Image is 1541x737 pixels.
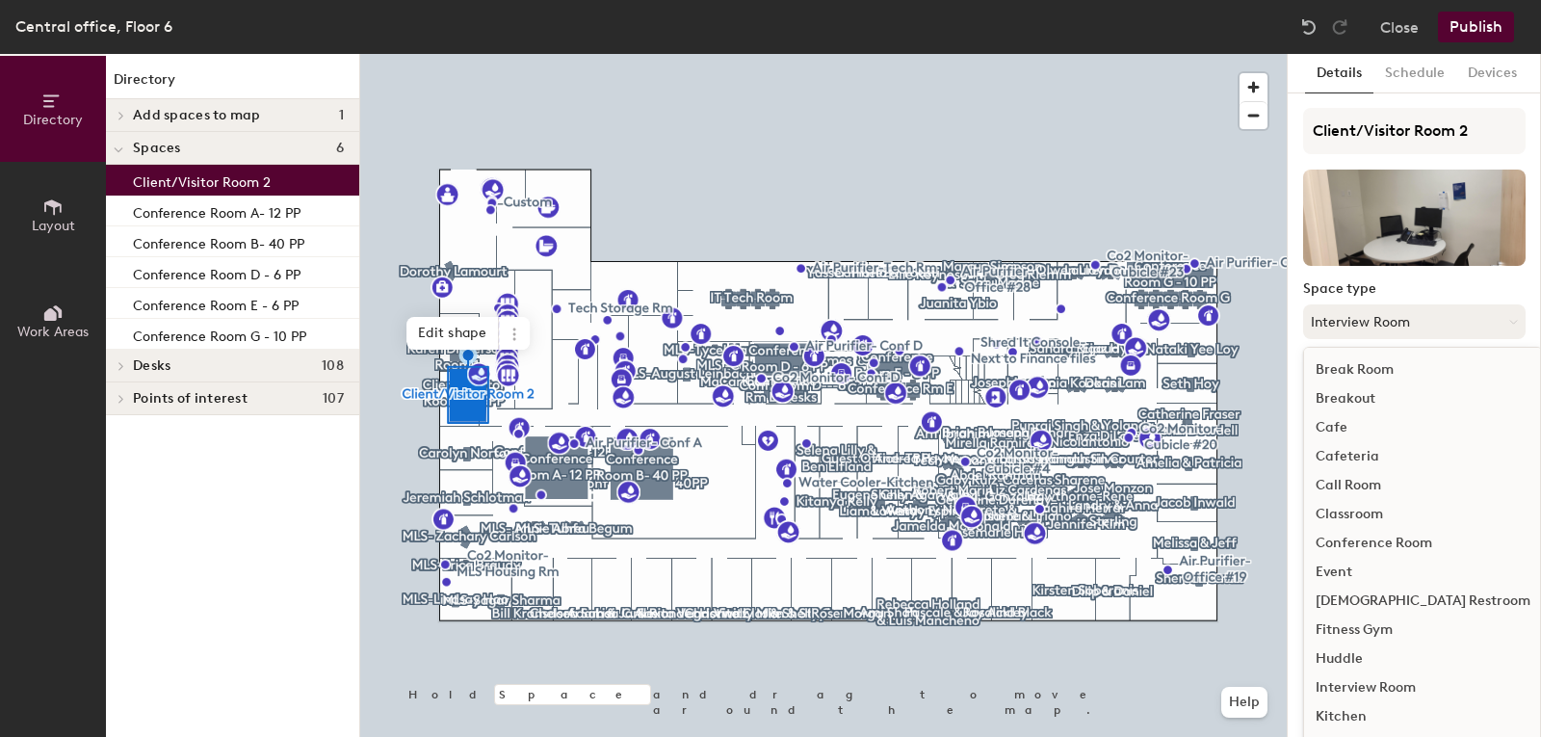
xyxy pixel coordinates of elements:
[133,292,299,314] p: Conference Room E - 6 PP
[133,199,300,222] p: Conference Room A- 12 PP
[32,218,75,234] span: Layout
[1380,12,1419,42] button: Close
[339,108,344,123] span: 1
[133,108,261,123] span: Add spaces to map
[1221,687,1267,718] button: Help
[133,169,271,191] p: Client/Visitor Room 2
[106,69,359,99] h1: Directory
[406,317,499,350] span: Edit shape
[1303,281,1526,297] label: Space type
[133,230,304,252] p: Conference Room B- 40 PP
[1330,17,1349,37] img: Redo
[23,112,83,128] span: Directory
[133,358,170,374] span: Desks
[15,14,172,39] div: Central office, Floor 6
[1373,54,1456,93] button: Schedule
[323,391,344,407] span: 107
[336,141,344,156] span: 6
[133,141,181,156] span: Spaces
[133,323,306,345] p: Conference Room G - 10 PP
[322,358,344,374] span: 108
[133,391,248,407] span: Points of interest
[17,324,89,340] span: Work Areas
[1303,304,1526,339] button: Interview Room
[1303,170,1526,266] img: The space named Client/Visitor Room 2
[133,261,300,283] p: Conference Room D - 6 PP
[1456,54,1528,93] button: Devices
[1299,17,1319,37] img: Undo
[1305,54,1373,93] button: Details
[1438,12,1514,42] button: Publish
